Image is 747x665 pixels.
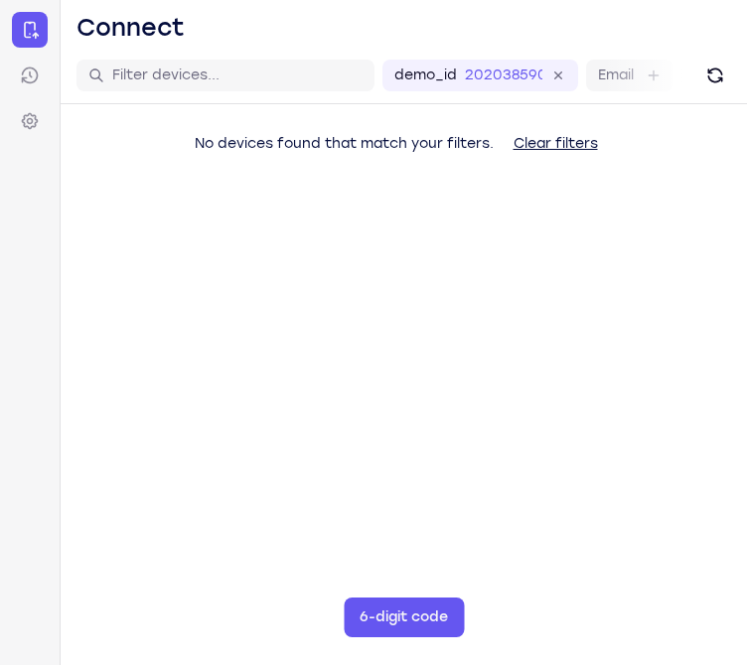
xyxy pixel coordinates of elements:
[12,103,48,139] a: Settings
[394,66,457,85] label: demo_id
[12,12,48,48] a: Connect
[498,124,614,164] button: Clear filters
[12,58,48,93] a: Sessions
[344,598,464,637] button: 6-digit code
[112,66,363,85] input: Filter devices...
[699,60,731,91] button: Refresh
[195,135,494,152] span: No devices found that match your filters.
[76,12,185,44] h1: Connect
[598,66,634,85] label: Email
